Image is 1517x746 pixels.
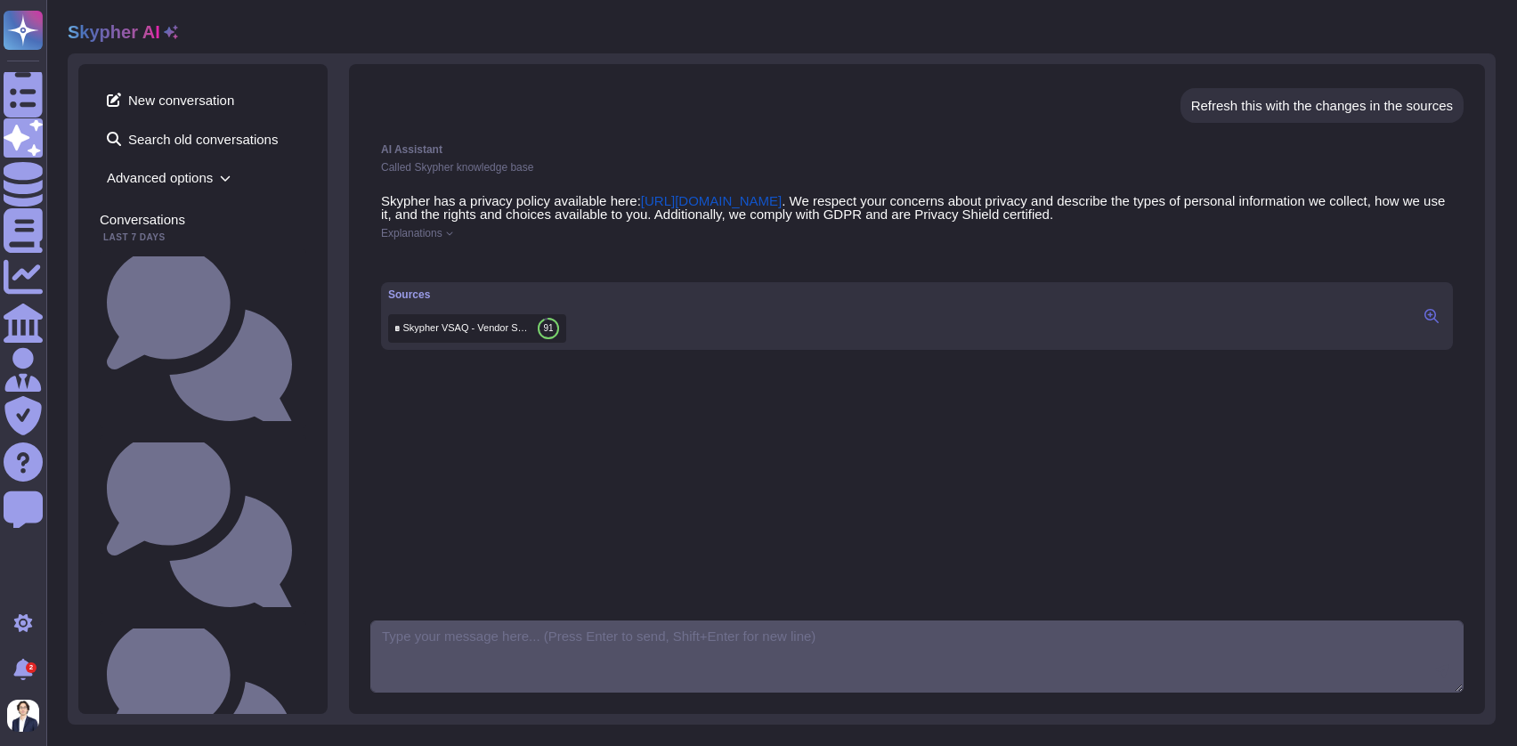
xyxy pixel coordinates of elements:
[388,289,566,300] div: Sources
[100,125,306,153] span: Search old conversations
[100,85,306,114] span: New conversation
[68,21,160,43] h2: Skypher AI
[381,161,533,174] span: Called Skypher knowledge base
[641,193,782,208] a: [URL][DOMAIN_NAME]
[381,144,1453,155] div: AI Assistant
[399,253,413,267] button: Like this response
[4,696,52,735] button: user
[381,194,1453,221] p: Skypher has a privacy policy available here: . We respect your concerns about privacy and describ...
[100,164,306,191] span: Advanced options
[417,254,431,268] button: Dislike this response
[403,321,531,335] span: Skypher VSAQ - Vendor Security Assessment Questionnaire V2.0.2-empty (1)
[381,254,395,268] button: Copy this response
[1417,305,1446,327] button: Click to view sources in the right panel
[7,700,39,732] img: user
[100,213,306,226] div: Conversations
[1191,99,1453,112] div: Refresh this with the changes in the sources
[543,324,553,333] span: 91
[381,228,442,239] span: Explanations
[388,314,566,343] div: Click to preview/edit this source
[26,662,37,673] div: 2
[100,233,306,242] div: Last 7 days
